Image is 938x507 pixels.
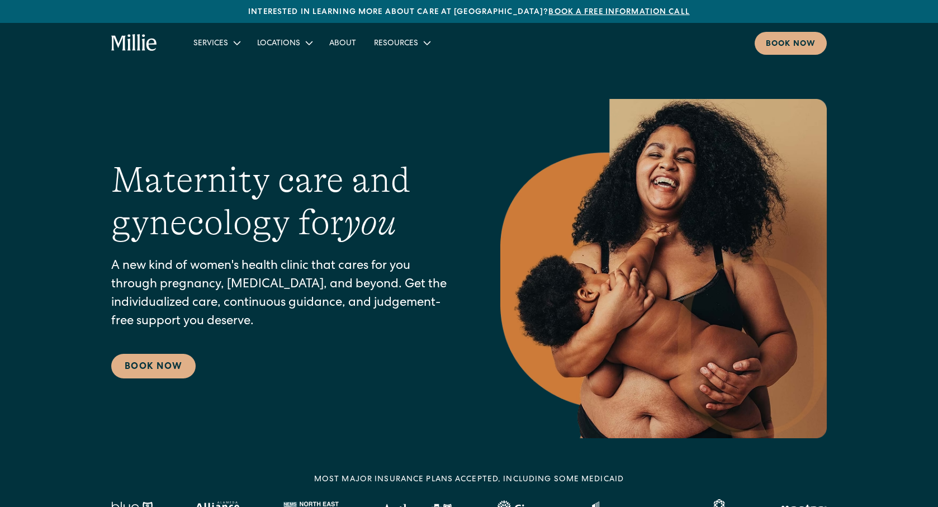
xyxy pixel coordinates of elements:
em: you [344,202,396,243]
a: Book now [755,32,827,55]
a: Book Now [111,354,196,378]
div: Services [184,34,248,52]
h1: Maternity care and gynecology for [111,159,456,245]
a: home [111,34,158,52]
div: Locations [248,34,320,52]
a: Book a free information call [548,8,689,16]
p: A new kind of women's health clinic that cares for you through pregnancy, [MEDICAL_DATA], and bey... [111,258,456,331]
div: Locations [257,38,300,50]
div: MOST MAJOR INSURANCE PLANS ACCEPTED, INCLUDING some MEDICAID [314,474,624,486]
a: About [320,34,365,52]
div: Services [193,38,228,50]
div: Resources [365,34,438,52]
div: Resources [374,38,418,50]
div: Book now [766,39,816,50]
img: Smiling mother with her baby in arms, celebrating body positivity and the nurturing bond of postp... [500,99,827,438]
